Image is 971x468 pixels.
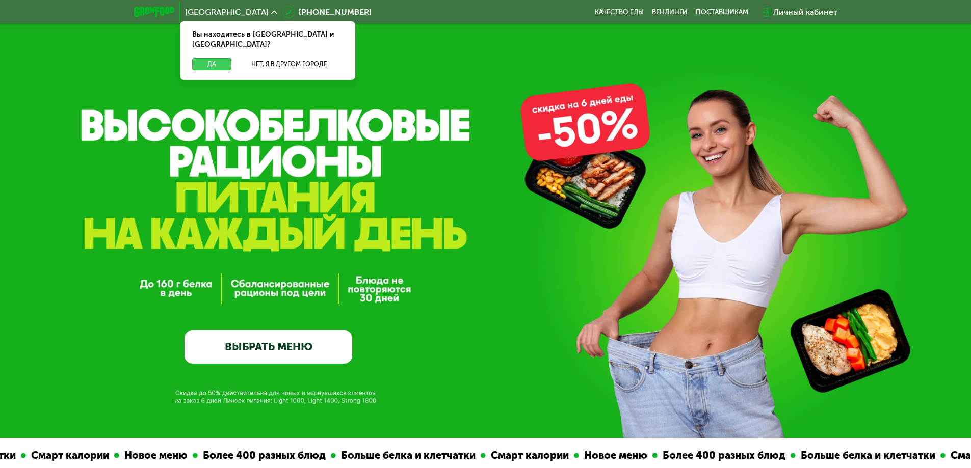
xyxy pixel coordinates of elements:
[595,8,644,16] a: Качество еды
[113,448,187,463] div: Новое меню
[330,448,475,463] div: Больше белка и клетчатки
[185,330,352,364] a: ВЫБРАТЬ МЕНЮ
[20,448,108,463] div: Смарт калории
[652,8,688,16] a: Вендинги
[651,448,784,463] div: Более 400 разных блюд
[790,448,934,463] div: Больше белка и клетчатки
[185,8,269,16] span: [GEOGRAPHIC_DATA]
[192,58,231,70] button: Да
[192,448,325,463] div: Более 400 разных блюд
[696,8,748,16] div: поставщикам
[235,58,343,70] button: Нет, я в другом городе
[773,6,837,18] div: Личный кабинет
[180,21,355,58] div: Вы находитесь в [GEOGRAPHIC_DATA] и [GEOGRAPHIC_DATA]?
[282,6,372,18] a: [PHONE_NUMBER]
[480,448,568,463] div: Смарт калории
[573,448,646,463] div: Новое меню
